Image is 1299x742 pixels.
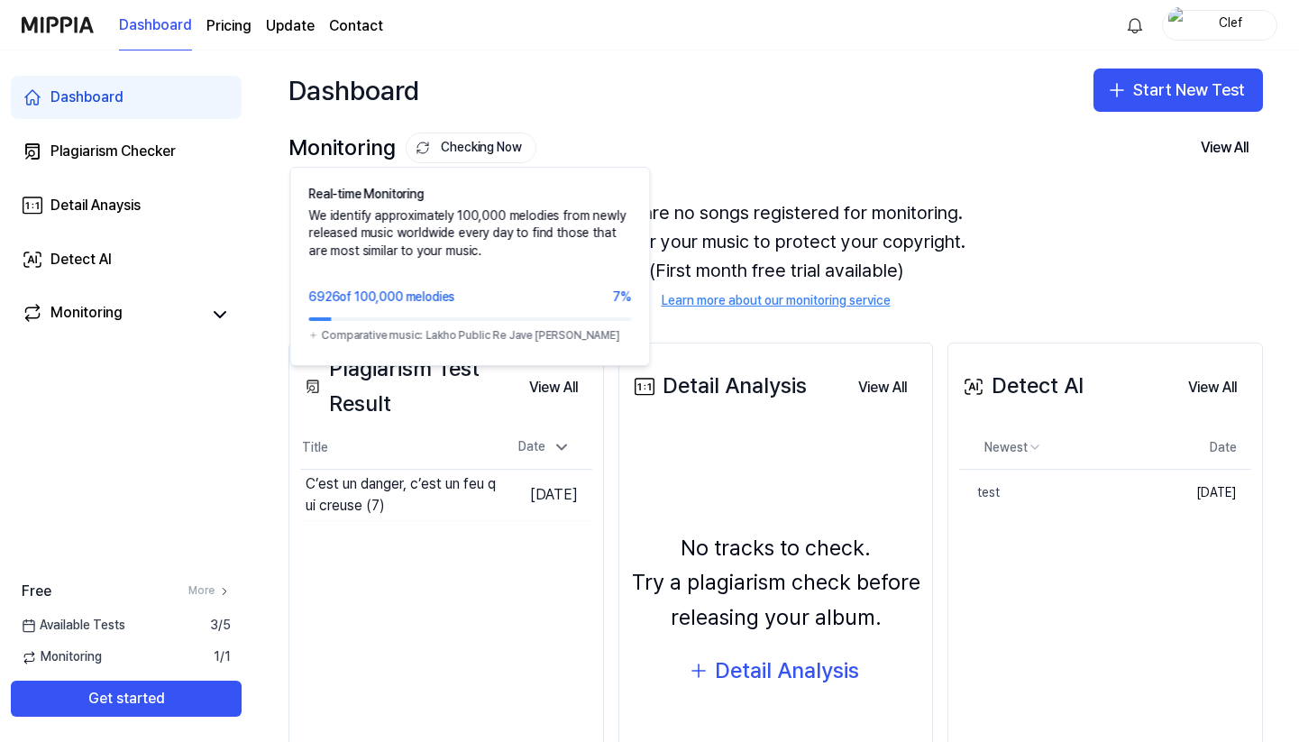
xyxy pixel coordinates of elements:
div: Monitoring [50,302,123,327]
a: View All [844,368,921,406]
th: Date [1147,426,1251,470]
div: Clef [1195,14,1266,34]
a: More [188,583,231,599]
a: Detail Anaysis [11,184,242,227]
a: Pricing [206,15,252,37]
td: [DATE] [1147,470,1251,517]
div: Detail Anaysis [50,195,141,216]
div: Real-time Monitoring [309,186,632,204]
button: View All [1174,370,1251,406]
div: Plagiarism Test Result [300,352,515,421]
div: Comparative music: [322,328,423,344]
a: Dashboard [11,76,242,119]
div: 6926 of 100,000 melodies [309,289,455,307]
a: Plagiarism Checker [11,130,242,173]
div: test [959,484,1000,502]
button: Detail Analysis [675,649,877,692]
img: 알림 [1124,14,1146,36]
span: Free [22,581,51,602]
span: 1 / 1 [214,648,231,666]
div: Dashboard [288,69,419,112]
button: View All [1186,130,1263,166]
div: Lakho Public Re Jave [PERSON_NAME] [426,328,632,344]
button: View All [515,370,592,406]
div: Plagiarism Checker [50,141,176,162]
div: There are no songs registered for monitoring. Register your music to protect your copyright. (Fir... [288,177,1263,332]
div: Date [511,433,578,462]
a: test [959,470,1147,517]
button: Checking Now [406,133,536,163]
span: Monitoring [22,648,102,666]
button: View All [844,370,921,406]
img: profile [1168,7,1190,43]
a: Dashboard [119,1,192,50]
div: Monitoring [288,131,536,165]
a: View All [1174,368,1251,406]
th: Title [300,426,497,470]
div: Dashboard [50,87,123,108]
a: Learn more about our monitoring service [662,292,891,310]
button: profileClef [1162,10,1277,41]
span: 3 / 5 [210,617,231,635]
a: Update [266,15,315,37]
div: We identify approximately 100,000 melodies from newly released music worldwide every day to find ... [309,207,632,261]
button: Start New Test [1093,69,1263,112]
div: Detail Analysis [715,654,859,688]
span: Available Tests [22,617,125,635]
div: Detail Analysis [630,369,807,403]
a: Contact [329,15,383,37]
td: [DATE] [497,470,592,521]
div: Detect AI [959,369,1084,403]
a: Detect AI [11,238,242,281]
a: Monitoring [22,302,202,327]
div: No tracks to check. Try a plagiarism check before releasing your album. [630,531,922,635]
a: View All [515,368,592,406]
div: 7% [613,289,632,307]
button: Get started [11,681,242,717]
div: Detect AI [50,249,112,270]
div: C’est un danger, c’est un feu qui creuse (7) [306,473,497,517]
